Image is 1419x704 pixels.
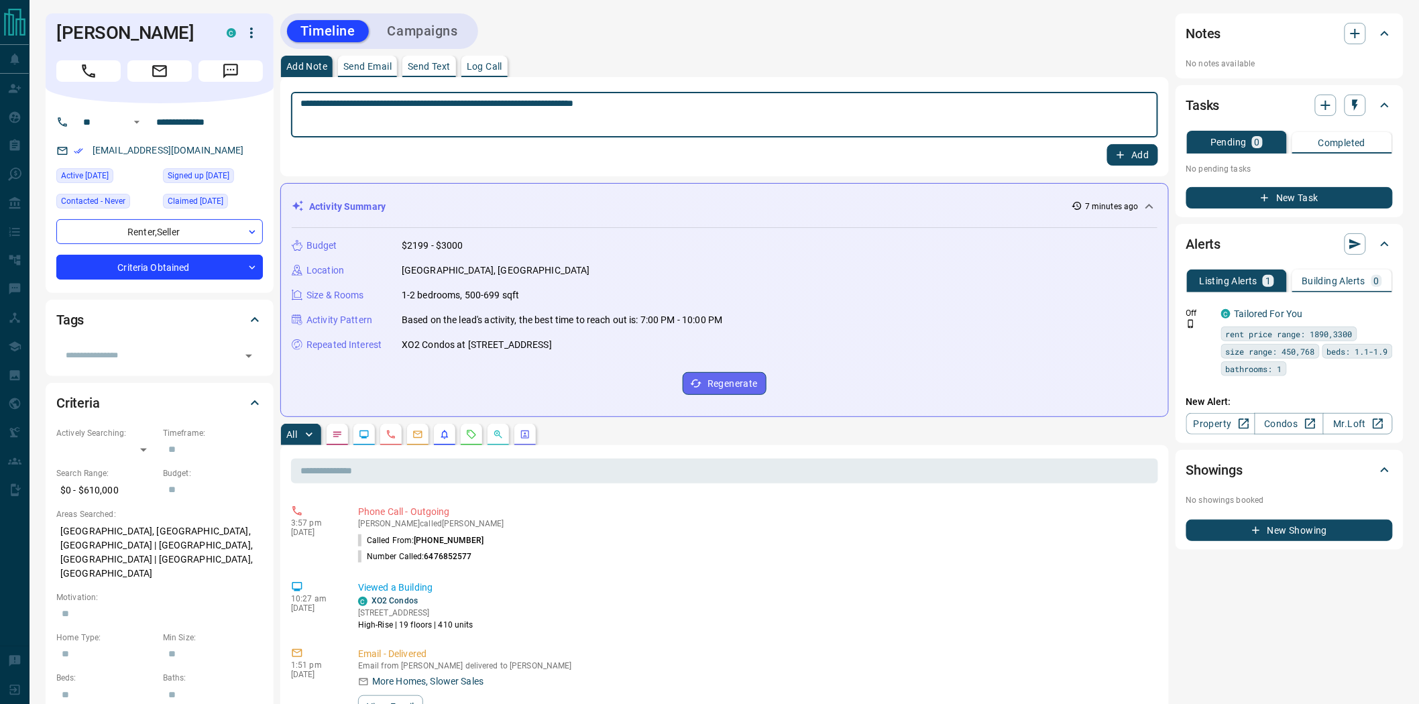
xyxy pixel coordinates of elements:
p: Size & Rooms [306,288,364,302]
h2: Criteria [56,392,100,414]
div: Notes [1186,17,1393,50]
p: Email - Delivered [358,647,1153,661]
p: [DATE] [291,670,338,679]
p: 1 [1265,276,1271,286]
p: [DATE] [291,603,338,613]
a: Mr.Loft [1323,413,1392,434]
span: Active [DATE] [61,169,109,182]
p: Activity Pattern [306,313,372,327]
p: Activity Summary [309,200,386,214]
p: Building Alerts [1302,276,1366,286]
span: Message [198,60,263,82]
p: No pending tasks [1186,159,1393,179]
p: 0 [1255,137,1260,147]
span: [PHONE_NUMBER] [414,536,484,545]
h2: Notes [1186,23,1221,44]
span: beds: 1.1-1.9 [1327,345,1388,358]
svg: Notes [332,429,343,440]
a: XO2 Condos [372,596,418,605]
p: Baths: [163,672,263,684]
button: New Showing [1186,520,1393,541]
svg: Requests [466,429,477,440]
div: Tue Apr 16 2019 [163,168,263,187]
a: Condos [1255,413,1324,434]
p: Areas Searched: [56,508,263,520]
span: Contacted - Never [61,194,125,208]
svg: Emails [412,429,423,440]
h2: Tasks [1186,95,1220,116]
p: Listing Alerts [1200,276,1258,286]
p: XO2 Condos at [STREET_ADDRESS] [402,338,552,352]
p: [GEOGRAPHIC_DATA], [GEOGRAPHIC_DATA], [GEOGRAPHIC_DATA] | [GEOGRAPHIC_DATA], [GEOGRAPHIC_DATA] | ... [56,520,263,585]
p: New Alert: [1186,395,1393,409]
p: Timeframe: [163,427,263,439]
svg: Lead Browsing Activity [359,429,370,440]
span: bathrooms: 1 [1226,362,1282,375]
svg: Listing Alerts [439,429,450,440]
a: Property [1186,413,1255,434]
span: 6476852577 [424,552,472,561]
div: Showings [1186,454,1393,486]
p: Home Type: [56,632,156,644]
p: Send Email [343,62,392,71]
button: Add [1107,144,1158,166]
p: Phone Call - Outgoing [358,505,1153,519]
p: Log Call [467,62,502,71]
div: Criteria [56,387,263,419]
button: Regenerate [683,372,767,395]
h2: Showings [1186,459,1243,481]
p: Completed [1318,138,1366,148]
svg: Push Notification Only [1186,319,1196,329]
p: Pending [1210,137,1247,147]
p: Called From: [358,534,484,546]
div: Tasks [1186,89,1393,121]
p: Send Text [408,62,451,71]
p: [GEOGRAPHIC_DATA], [GEOGRAPHIC_DATA] [402,263,590,278]
p: Budget [306,239,337,253]
span: size range: 450,768 [1226,345,1315,358]
p: Actively Searching: [56,427,156,439]
p: Based on the lead's activity, the best time to reach out is: 7:00 PM - 10:00 PM [402,313,722,327]
div: Sun Sep 22 2019 [163,194,263,213]
div: Tue Aug 12 2025 [56,168,156,187]
div: Criteria Obtained [56,255,263,280]
button: New Task [1186,187,1393,209]
div: Tags [56,304,263,336]
div: Renter , Seller [56,219,263,244]
p: 10:27 am [291,594,338,603]
p: More Homes, Slower Sales [372,674,484,689]
p: [PERSON_NAME] called [PERSON_NAME] [358,519,1153,528]
p: Motivation: [56,591,263,603]
p: 7 minutes ago [1085,200,1138,213]
p: $2199 - $3000 [402,239,463,253]
svg: Agent Actions [520,429,530,440]
div: condos.ca [227,28,236,38]
p: 0 [1374,276,1379,286]
p: High-Rise | 19 floors | 410 units [358,619,473,631]
p: No showings booked [1186,494,1393,506]
button: Open [129,114,145,130]
p: Beds: [56,672,156,684]
p: Off [1186,307,1213,319]
span: rent price range: 1890,3300 [1226,327,1353,341]
p: Search Range: [56,467,156,479]
h1: [PERSON_NAME] [56,22,207,44]
p: Location [306,263,344,278]
div: Activity Summary7 minutes ago [292,194,1157,219]
a: Tailored For You [1235,308,1303,319]
p: $0 - $610,000 [56,479,156,502]
p: 1-2 bedrooms, 500-699 sqft [402,288,519,302]
p: 3:57 pm [291,518,338,528]
span: Email [127,60,192,82]
p: Email from [PERSON_NAME] delivered to [PERSON_NAME] [358,661,1153,670]
button: Open [239,347,258,365]
div: condos.ca [1221,309,1231,318]
svg: Opportunities [493,429,504,440]
button: Campaigns [374,20,471,42]
a: [EMAIL_ADDRESS][DOMAIN_NAME] [93,145,244,156]
p: Budget: [163,467,263,479]
p: Repeated Interest [306,338,382,352]
p: [DATE] [291,528,338,537]
p: No notes available [1186,58,1393,70]
div: Alerts [1186,228,1393,260]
